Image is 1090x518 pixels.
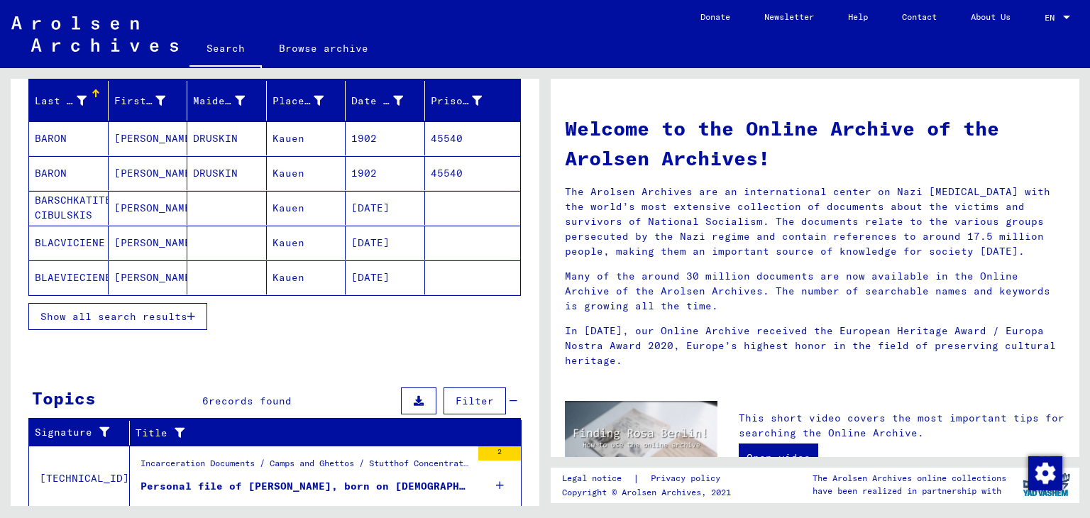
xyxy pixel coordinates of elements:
mat-cell: 1902 [346,156,425,190]
p: In [DATE], our Online Archive received the European Heritage Award / Europa Nostra Award 2020, Eu... [565,324,1065,368]
mat-cell: [DATE] [346,226,425,260]
div: Title [136,426,486,441]
div: Incarceration Documents / Camps and Ghettos / Stutthof Concentration Camp / Individual Documents ... [141,457,471,477]
span: Filter [456,395,494,407]
mat-cell: [PERSON_NAME] [109,226,188,260]
mat-header-cell: Date of Birth [346,81,425,121]
h1: Welcome to the Online Archive of the Arolsen Archives! [565,114,1065,173]
p: Many of the around 30 million documents are now available in the Online Archive of the Arolsen Ar... [565,269,1065,314]
img: Arolsen_neg.svg [11,16,178,52]
mat-header-cell: Prisoner # [425,81,521,121]
mat-cell: [PERSON_NAME] [109,156,188,190]
mat-cell: BARON [29,121,109,155]
p: This short video covers the most important tips for searching the Online Archive. [739,411,1065,441]
div: Signature [35,421,129,444]
p: The Arolsen Archives online collections [813,472,1006,485]
div: Last Name [35,89,108,112]
div: Place of Birth [272,89,346,112]
mat-cell: 45540 [425,156,521,190]
mat-cell: [PERSON_NAME] [109,260,188,294]
mat-cell: DRUSKIN [187,121,267,155]
div: Prisoner # [431,94,483,109]
mat-header-cell: Maiden Name [187,81,267,121]
mat-cell: Kauen [267,156,346,190]
button: Show all search results [28,303,207,330]
mat-cell: [PERSON_NAME] [109,121,188,155]
div: Date of Birth [351,89,424,112]
img: yv_logo.png [1020,467,1073,502]
a: Search [189,31,262,68]
div: Last Name [35,94,87,109]
div: Maiden Name [193,94,245,109]
div: Place of Birth [272,94,324,109]
span: Show all search results [40,310,187,323]
a: Open video [739,443,818,472]
mat-header-cell: Place of Birth [267,81,346,121]
div: 2 [478,446,521,461]
mat-cell: [DATE] [346,191,425,225]
div: | [562,471,737,486]
mat-cell: Kauen [267,121,346,155]
td: [TECHNICAL_ID] [29,446,130,511]
a: Privacy policy [639,471,737,486]
button: Filter [444,387,506,414]
div: Personal file of [PERSON_NAME], born on [DEMOGRAPHIC_DATA], born in [GEOGRAPHIC_DATA] [141,479,471,494]
div: Title [136,421,504,444]
mat-cell: Kauen [267,260,346,294]
p: The Arolsen Archives are an international center on Nazi [MEDICAL_DATA] with the world’s most ext... [565,184,1065,259]
div: First Name [114,89,187,112]
span: EN [1045,13,1060,23]
div: Signature [35,425,111,440]
mat-header-cell: Last Name [29,81,109,121]
mat-cell: 45540 [425,121,521,155]
a: Browse archive [262,31,385,65]
span: 6 [202,395,209,407]
div: First Name [114,94,166,109]
div: Topics [32,385,96,411]
img: Change consent [1028,456,1062,490]
span: records found [209,395,292,407]
mat-cell: BARSCHKATITE CIBULSKIS [29,191,109,225]
mat-header-cell: First Name [109,81,188,121]
a: Legal notice [562,471,633,486]
mat-cell: [DATE] [346,260,425,294]
mat-cell: [PERSON_NAME] [109,191,188,225]
mat-cell: BLAEVIECIENE [29,260,109,294]
mat-cell: Kauen [267,191,346,225]
mat-cell: BARON [29,156,109,190]
img: video.jpg [565,401,717,484]
mat-cell: BLACVICIENE [29,226,109,260]
mat-cell: Kauen [267,226,346,260]
div: Date of Birth [351,94,403,109]
p: have been realized in partnership with [813,485,1006,497]
p: Copyright © Arolsen Archives, 2021 [562,486,737,499]
mat-cell: DRUSKIN [187,156,267,190]
div: Prisoner # [431,89,504,112]
mat-cell: 1902 [346,121,425,155]
div: Maiden Name [193,89,266,112]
